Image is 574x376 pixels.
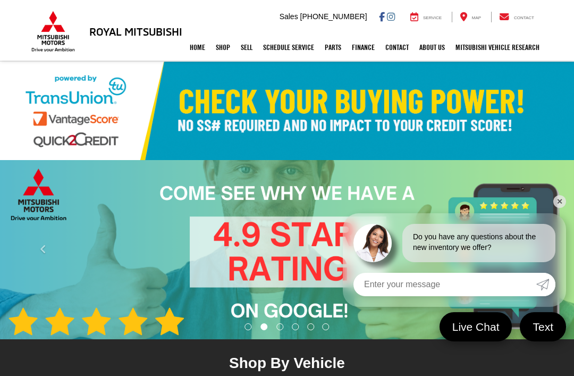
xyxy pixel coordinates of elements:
span: Service [423,15,442,20]
a: Parts: Opens in a new tab [319,34,347,61]
a: Mitsubishi Vehicle Research [450,34,545,61]
a: Live Chat [440,312,512,341]
a: Text [520,312,566,341]
a: Facebook: Click to visit our Facebook page [379,12,385,21]
a: Contact [380,34,414,61]
a: About Us [414,34,450,61]
a: Schedule Service: Opens in a new tab [258,34,319,61]
span: Contact [514,15,534,20]
div: Do you have any questions about the new inventory we offer? [402,224,555,262]
span: Live Chat [447,320,505,334]
span: Map [472,15,481,20]
a: Instagram: Click to visit our Instagram page [387,12,395,21]
span: [PHONE_NUMBER] [300,12,367,21]
a: Service [402,12,450,22]
span: Sales [280,12,298,21]
a: Finance [347,34,380,61]
a: Shop [210,34,235,61]
span: Text [527,320,559,334]
a: Contact [491,12,542,22]
h3: Royal Mitsubishi [89,26,182,37]
img: Mitsubishi [29,11,77,52]
img: Agent profile photo [353,224,392,262]
a: Submit [536,273,555,296]
input: Enter your message [353,273,536,296]
a: Home [184,34,210,61]
a: Sell [235,34,258,61]
div: Shop By Vehicle [103,354,471,375]
button: Click to view next picture. [488,181,574,319]
a: Map [452,12,489,22]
